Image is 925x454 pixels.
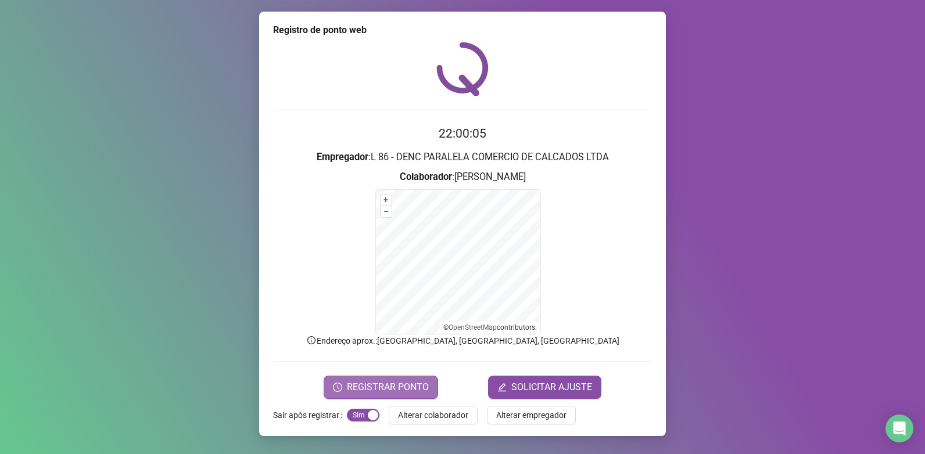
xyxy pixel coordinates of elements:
p: Endereço aprox. : [GEOGRAPHIC_DATA], [GEOGRAPHIC_DATA], [GEOGRAPHIC_DATA] [273,334,652,347]
span: info-circle [306,335,317,345]
label: Sair após registrar [273,406,347,424]
span: Alterar colaborador [398,409,468,421]
button: Alterar empregador [487,406,576,424]
div: Open Intercom Messenger [885,415,913,442]
time: 22:00:05 [439,127,486,140]
h3: : [PERSON_NAME] [273,170,652,185]
button: editSOLICITAR AJUSTE [488,376,601,399]
button: – [381,206,392,217]
span: Alterar empregador [496,409,567,421]
span: clock-circle [333,383,342,392]
h3: : L 86 - DENC PARALELA COMERCIO DE CALCADOS LTDA [273,150,652,165]
img: QRPoint [436,42,489,96]
li: © contributors. [443,323,537,332]
span: SOLICITAR AJUSTE [511,380,592,394]
button: Alterar colaborador [389,406,478,424]
div: Registro de ponto web [273,23,652,37]
span: REGISTRAR PONTO [347,380,429,394]
strong: Colaborador [400,171,452,182]
strong: Empregador [317,152,368,163]
button: REGISTRAR PONTO [324,376,438,399]
span: edit [497,383,507,392]
a: OpenStreetMap [449,323,497,332]
button: + [381,194,392,206]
